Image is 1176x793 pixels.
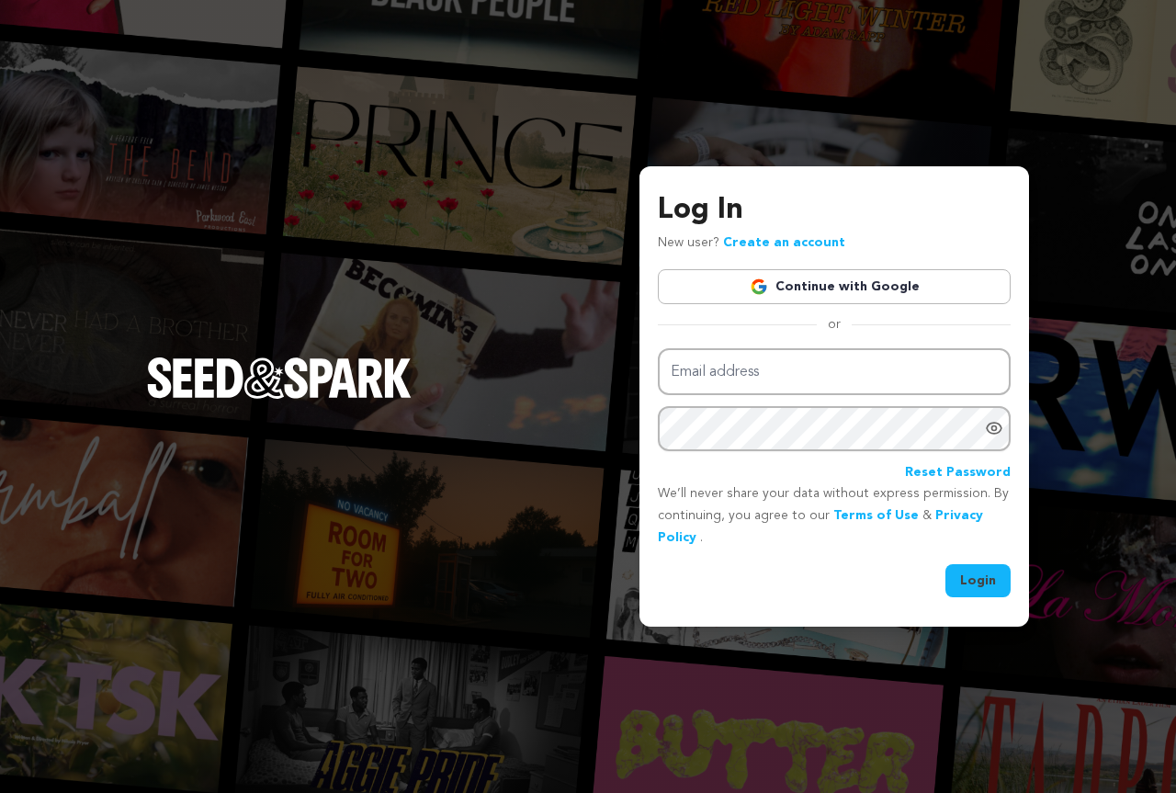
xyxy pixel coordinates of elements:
[658,509,983,544] a: Privacy Policy
[658,348,1011,395] input: Email address
[658,232,845,255] p: New user?
[658,483,1011,549] p: We’ll never share your data without express permission. By continuing, you agree to our & .
[905,462,1011,484] a: Reset Password
[945,564,1011,597] button: Login
[658,188,1011,232] h3: Log In
[147,357,412,435] a: Seed&Spark Homepage
[750,278,768,296] img: Google logo
[658,269,1011,304] a: Continue with Google
[817,315,852,334] span: or
[147,357,412,398] img: Seed&Spark Logo
[833,509,919,522] a: Terms of Use
[723,236,845,249] a: Create an account
[985,419,1003,437] a: Show password as plain text. Warning: this will display your password on the screen.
